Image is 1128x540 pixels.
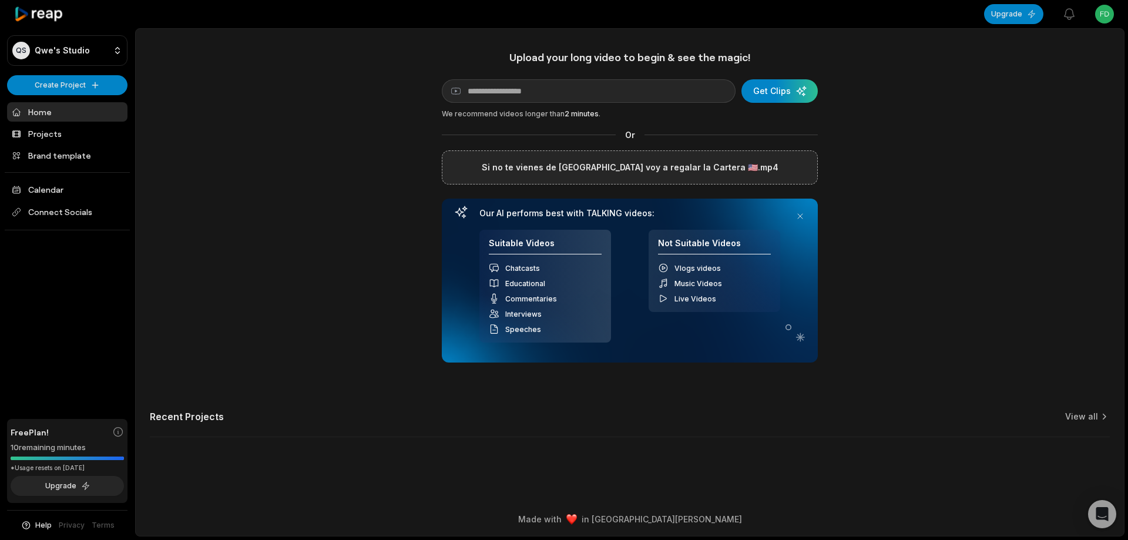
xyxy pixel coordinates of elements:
[11,426,49,438] span: Free Plan!
[674,294,716,303] span: Live Videos
[11,464,124,472] div: *Usage resets on [DATE]
[35,45,90,56] p: Qwe's Studio
[150,411,224,422] h2: Recent Projects
[59,520,85,531] a: Privacy
[505,310,542,318] span: Interviews
[21,520,52,531] button: Help
[35,520,52,531] span: Help
[505,279,545,288] span: Educational
[566,514,577,525] img: heart emoji
[442,109,818,119] div: We recommend videos longer than .
[146,513,1113,525] div: Made with in [GEOGRAPHIC_DATA][PERSON_NAME]
[1065,411,1098,422] a: View all
[616,129,644,141] span: Or
[1088,500,1116,528] div: Open Intercom Messenger
[442,51,818,64] h1: Upload your long video to begin & see the magic!
[741,79,818,103] button: Get Clips
[674,264,721,273] span: Vlogs videos
[505,325,541,334] span: Speeches
[489,238,602,255] h4: Suitable Videos
[482,160,778,175] label: Si no te vienes de [GEOGRAPHIC_DATA] voy a regalar la Cartera 🇺🇸.mp4
[11,442,124,454] div: 10 remaining minutes
[7,202,127,223] span: Connect Socials
[984,4,1043,24] button: Upgrade
[479,208,780,219] h3: Our AI performs best with TALKING videos:
[565,109,599,118] span: 2 minutes
[658,238,771,255] h4: Not Suitable Videos
[11,476,124,496] button: Upgrade
[505,264,540,273] span: Chatcasts
[505,294,557,303] span: Commentaries
[7,124,127,143] a: Projects
[92,520,115,531] a: Terms
[7,75,127,95] button: Create Project
[7,180,127,199] a: Calendar
[7,146,127,165] a: Brand template
[12,42,30,59] div: QS
[674,279,722,288] span: Music Videos
[7,102,127,122] a: Home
